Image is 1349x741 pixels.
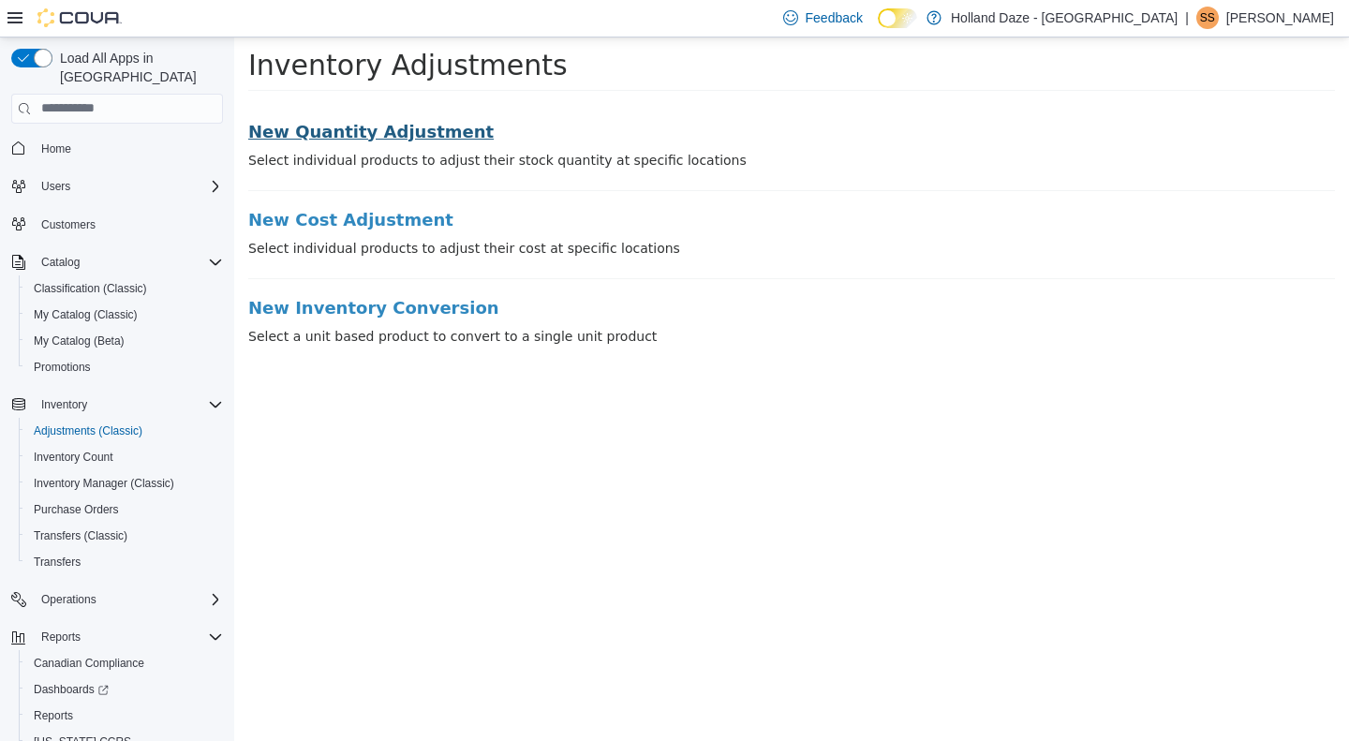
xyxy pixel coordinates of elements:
[41,397,87,412] span: Inventory
[26,498,126,521] a: Purchase Orders
[34,588,104,611] button: Operations
[34,175,223,198] span: Users
[14,11,334,44] span: Inventory Adjustments
[34,175,78,198] button: Users
[26,678,223,701] span: Dashboards
[1185,7,1189,29] p: |
[26,704,81,727] a: Reports
[34,213,223,236] span: Customers
[4,211,230,238] button: Customers
[26,498,223,521] span: Purchase Orders
[26,356,98,378] a: Promotions
[26,304,223,326] span: My Catalog (Classic)
[26,678,116,701] a: Dashboards
[26,277,155,300] a: Classification (Classic)
[34,281,147,296] span: Classification (Classic)
[4,586,230,613] button: Operations
[19,549,230,575] button: Transfers
[34,528,127,543] span: Transfers (Classic)
[26,356,223,378] span: Promotions
[34,588,223,611] span: Operations
[806,8,863,27] span: Feedback
[26,420,150,442] a: Adjustments (Classic)
[34,423,142,438] span: Adjustments (Classic)
[1200,7,1215,29] span: SS
[19,470,230,496] button: Inventory Manager (Classic)
[34,393,95,416] button: Inventory
[26,525,223,547] span: Transfers (Classic)
[878,8,917,28] input: Dark Mode
[26,652,223,674] span: Canadian Compliance
[26,446,223,468] span: Inventory Count
[41,255,80,270] span: Catalog
[19,703,230,729] button: Reports
[41,179,70,194] span: Users
[19,328,230,354] button: My Catalog (Beta)
[14,113,1101,133] p: Select individual products to adjust their stock quantity at specific locations
[14,173,1101,192] a: New Cost Adjustment
[19,676,230,703] a: Dashboards
[34,626,223,648] span: Reports
[41,141,71,156] span: Home
[26,652,152,674] a: Canadian Compliance
[26,277,223,300] span: Classification (Classic)
[26,420,223,442] span: Adjustments (Classic)
[52,49,223,86] span: Load All Apps in [GEOGRAPHIC_DATA]
[14,289,1101,309] p: Select a unit based product to convert to a single unit product
[34,450,113,465] span: Inventory Count
[34,626,88,648] button: Reports
[34,656,144,671] span: Canadian Compliance
[34,333,125,348] span: My Catalog (Beta)
[4,249,230,275] button: Catalog
[37,8,122,27] img: Cova
[19,523,230,549] button: Transfers (Classic)
[26,704,223,727] span: Reports
[26,472,223,495] span: Inventory Manager (Classic)
[34,502,119,517] span: Purchase Orders
[26,551,88,573] a: Transfers
[4,135,230,162] button: Home
[19,496,230,523] button: Purchase Orders
[14,85,1101,104] a: New Quantity Adjustment
[26,446,121,468] a: Inventory Count
[19,302,230,328] button: My Catalog (Classic)
[34,251,223,274] span: Catalog
[34,708,73,723] span: Reports
[34,555,81,570] span: Transfers
[34,476,174,491] span: Inventory Manager (Classic)
[26,330,132,352] a: My Catalog (Beta)
[34,682,109,697] span: Dashboards
[14,201,1101,221] p: Select individual products to adjust their cost at specific locations
[19,275,230,302] button: Classification (Classic)
[19,418,230,444] button: Adjustments (Classic)
[4,173,230,200] button: Users
[41,630,81,645] span: Reports
[34,137,223,160] span: Home
[19,444,230,470] button: Inventory Count
[1196,7,1219,29] div: Shawn S
[26,551,223,573] span: Transfers
[41,217,96,232] span: Customers
[951,7,1178,29] p: Holland Daze - [GEOGRAPHIC_DATA]
[26,525,135,547] a: Transfers (Classic)
[34,393,223,416] span: Inventory
[4,624,230,650] button: Reports
[34,360,91,375] span: Promotions
[34,138,79,160] a: Home
[34,307,138,322] span: My Catalog (Classic)
[26,304,145,326] a: My Catalog (Classic)
[4,392,230,418] button: Inventory
[41,592,96,607] span: Operations
[26,472,182,495] a: Inventory Manager (Classic)
[1226,7,1334,29] p: [PERSON_NAME]
[34,251,87,274] button: Catalog
[26,330,223,352] span: My Catalog (Beta)
[34,214,103,236] a: Customers
[19,354,230,380] button: Promotions
[19,650,230,676] button: Canadian Compliance
[14,261,1101,280] a: New Inventory Conversion
[878,28,879,29] span: Dark Mode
